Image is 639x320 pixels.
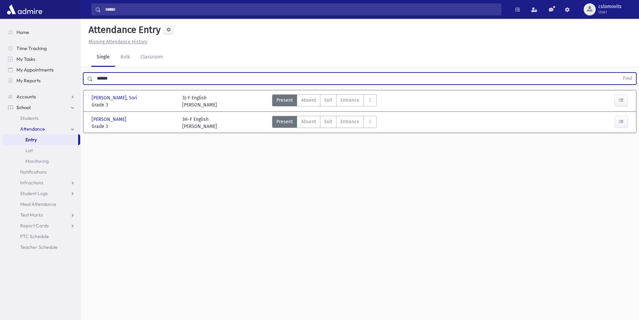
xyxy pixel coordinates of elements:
a: Notifications [3,167,80,177]
a: Entry [3,134,78,145]
a: List [3,145,80,156]
a: Home [3,27,80,38]
button: Find [619,73,636,84]
a: My Tasks [3,54,80,64]
span: Entry [25,137,37,143]
span: Meal Attendance [20,201,56,207]
span: Entrance [340,118,359,125]
span: Present [276,118,293,125]
div: AttTypes [272,94,377,108]
a: Monitoring [3,156,80,167]
img: AdmirePro [5,3,44,16]
span: Exit [324,118,332,125]
a: My Reports [3,75,80,86]
a: Missing Attendance History [86,39,147,45]
a: PTC Schedule [3,231,80,242]
span: Report Cards [20,223,49,229]
u: Missing Attendance History [89,39,147,45]
span: Monitoring [25,158,49,164]
span: Student Logs [20,190,48,196]
span: Exit [324,97,332,104]
a: Attendance [3,124,80,134]
span: Grade 3 [92,123,175,130]
span: My Tasks [16,56,35,62]
span: School [16,104,31,110]
h5: Attendance Entry [86,24,161,36]
span: Absent [301,118,316,125]
span: cslomovits [598,4,622,9]
span: Accounts [16,94,36,100]
a: Student Logs [3,188,80,199]
span: Entrance [340,97,359,104]
span: Test Marks [20,212,43,218]
span: PTC Schedule [20,233,49,239]
a: Time Tracking [3,43,80,54]
span: Time Tracking [16,45,47,51]
span: Attendance [20,126,45,132]
a: Bulk [115,48,135,67]
span: Present [276,97,293,104]
a: School [3,102,80,113]
div: 3H-F English [PERSON_NAME] [182,116,217,130]
div: AttTypes [272,116,377,130]
span: Home [16,29,29,35]
a: Meal Attendance [3,199,80,210]
a: Report Cards [3,220,80,231]
span: Grade 3 [92,101,175,108]
span: Infractions [20,180,43,186]
span: Students [20,115,39,121]
a: Infractions [3,177,80,188]
span: List [25,147,33,153]
a: My Appointments [3,64,80,75]
span: Absent [301,97,316,104]
a: Teacher Schedule [3,242,80,253]
a: Classroom [135,48,168,67]
span: [PERSON_NAME] [92,116,128,123]
input: Search [101,3,501,15]
span: My Appointments [16,67,54,73]
span: User [598,9,622,15]
a: Accounts [3,91,80,102]
a: Students [3,113,80,124]
span: Notifications [20,169,47,175]
span: [PERSON_NAME], Sori [92,94,139,101]
span: My Reports [16,78,41,84]
a: Test Marks [3,210,80,220]
span: Teacher Schedule [20,244,58,250]
div: 3J-F English [PERSON_NAME] [182,94,217,108]
a: Single [91,48,115,67]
